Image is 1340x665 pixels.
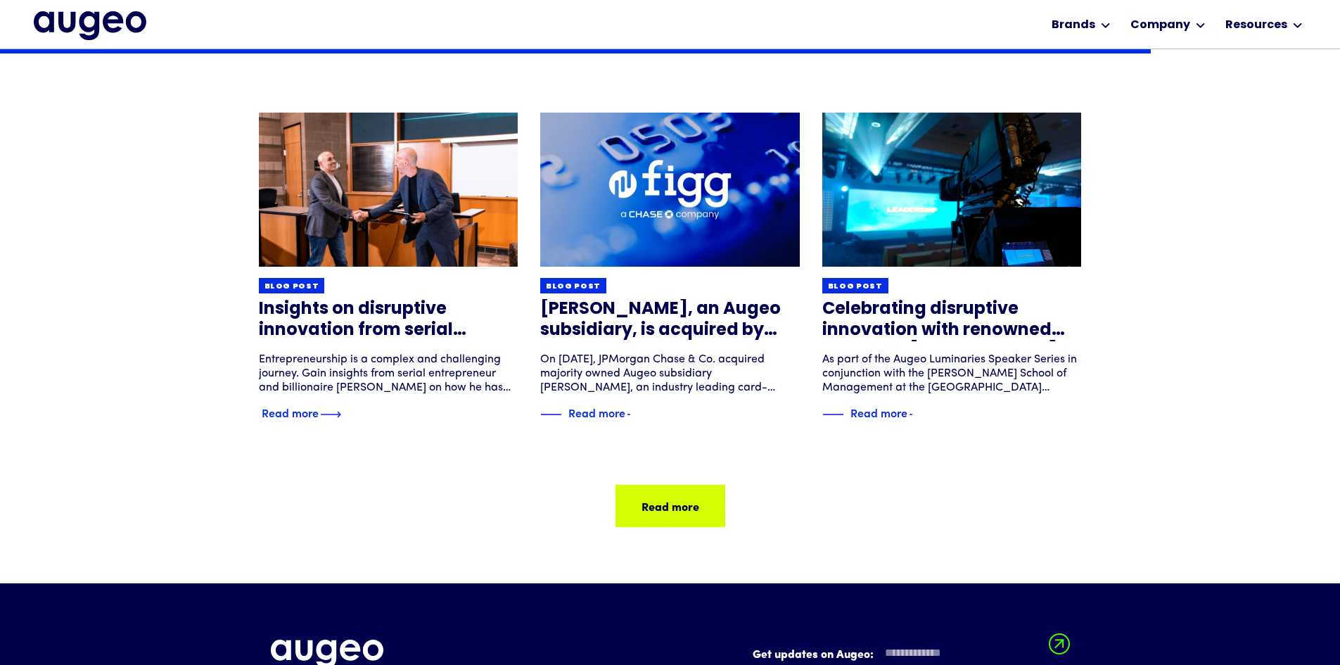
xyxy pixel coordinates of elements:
[264,281,319,292] div: Blog post
[262,404,319,421] div: Read more
[320,406,341,423] img: Blue text arrow
[1130,17,1190,34] div: Company
[259,299,518,341] h3: Insights on disruptive innovation from serial entrepreneur [PERSON_NAME]
[828,281,883,292] div: Blog post
[259,113,518,423] a: Blog postInsights on disruptive innovation from serial entrepreneur [PERSON_NAME]Entrepreneurship...
[1225,17,1287,34] div: Resources
[615,485,725,527] a: Read more
[850,404,907,421] div: Read more
[822,353,1082,395] div: As part of the Augeo Luminaries Speaker Series in conjunction with the [PERSON_NAME] School of Ma...
[822,406,843,423] img: Blue decorative line
[34,11,146,39] img: Augeo's full logo in midnight blue.
[822,113,1082,423] a: Blog postCelebrating disruptive innovation with renowned journalist [PERSON_NAME]As part of the A...
[540,406,561,423] img: Blue decorative line
[540,353,800,395] div: On [DATE], JPMorgan Chase & Co. acquired majority owned Augeo subsidiary [PERSON_NAME], an indust...
[259,353,518,395] div: Entrepreneurship is a complex and challenging journey. Gain insights from serial entrepreneur and...
[540,113,800,423] a: Blog post[PERSON_NAME], an Augeo subsidiary, is acquired by JPMorgan ChaseOn [DATE], JPMorgan Cha...
[909,406,930,423] img: Blue text arrow
[1049,633,1070,663] input: Submit
[540,299,800,341] h3: [PERSON_NAME], an Augeo subsidiary, is acquired by JPMorgan Chase
[546,281,601,292] div: Blog post
[627,406,648,423] img: Blue text arrow
[34,11,146,39] a: home
[1052,17,1095,34] div: Brands
[753,647,874,664] label: Get updates on Augeo:
[568,404,625,421] div: Read more
[822,299,1082,341] h3: Celebrating disruptive innovation with renowned journalist [PERSON_NAME]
